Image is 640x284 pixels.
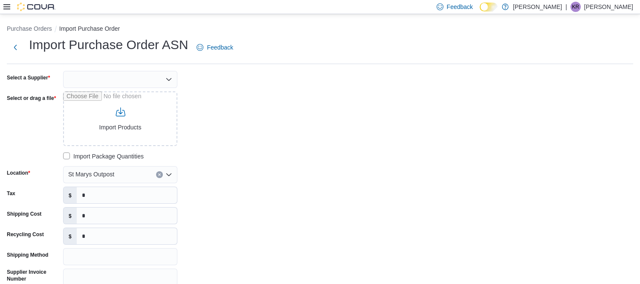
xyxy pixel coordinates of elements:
[447,3,473,11] span: Feedback
[64,228,77,244] label: $
[7,24,633,35] nav: An example of EuiBreadcrumbs
[7,170,30,176] label: Location
[7,74,50,81] label: Select a Supplier
[165,171,172,178] button: Open list of options
[193,39,236,56] a: Feedback
[570,2,581,12] div: Kevin Russell
[584,2,633,12] p: [PERSON_NAME]
[63,151,144,161] label: Import Package Quantities
[17,3,55,11] img: Cova
[64,187,77,203] label: $
[63,91,177,146] input: Use aria labels when no actual label is in use
[156,171,163,178] button: Clear input
[7,25,52,32] button: Purchase Orders
[480,3,498,12] input: Dark Mode
[7,252,48,258] label: Shipping Method
[7,190,15,197] label: Tax
[165,76,172,83] button: Open list of options
[7,39,24,56] button: Next
[565,2,567,12] p: |
[29,36,188,53] h1: Import Purchase Order ASN
[207,43,233,52] span: Feedback
[7,231,44,238] label: Recycling Cost
[59,25,120,32] button: Import Purchase Order
[64,208,77,224] label: $
[7,269,60,282] label: Supplier Invoice Number
[513,2,562,12] p: [PERSON_NAME]
[7,95,56,102] label: Select or drag a file
[68,169,114,179] span: St Marys Outpost
[572,2,579,12] span: KR
[7,211,41,217] label: Shipping Cost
